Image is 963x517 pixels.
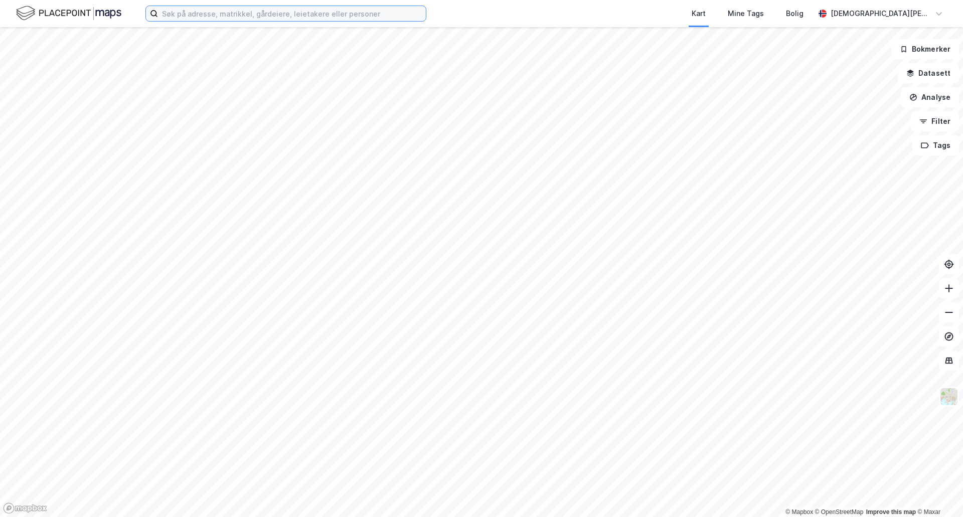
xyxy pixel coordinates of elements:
button: Tags [912,135,959,155]
input: Søk på adresse, matrikkel, gårdeiere, leietakere eller personer [158,6,426,21]
img: logo.f888ab2527a4732fd821a326f86c7f29.svg [16,5,121,22]
div: Bolig [786,8,804,20]
iframe: Chat Widget [913,469,963,517]
a: Improve this map [866,508,916,515]
div: Kart [692,8,706,20]
button: Analyse [901,87,959,107]
img: Z [939,387,958,406]
div: Kontrollprogram for chat [913,469,963,517]
div: [DEMOGRAPHIC_DATA][PERSON_NAME] [831,8,931,20]
div: Mine Tags [728,8,764,20]
button: Datasett [898,63,959,83]
a: Mapbox [785,508,813,515]
button: Bokmerker [891,39,959,59]
a: OpenStreetMap [815,508,864,515]
button: Filter [911,111,959,131]
a: Mapbox homepage [3,502,47,514]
